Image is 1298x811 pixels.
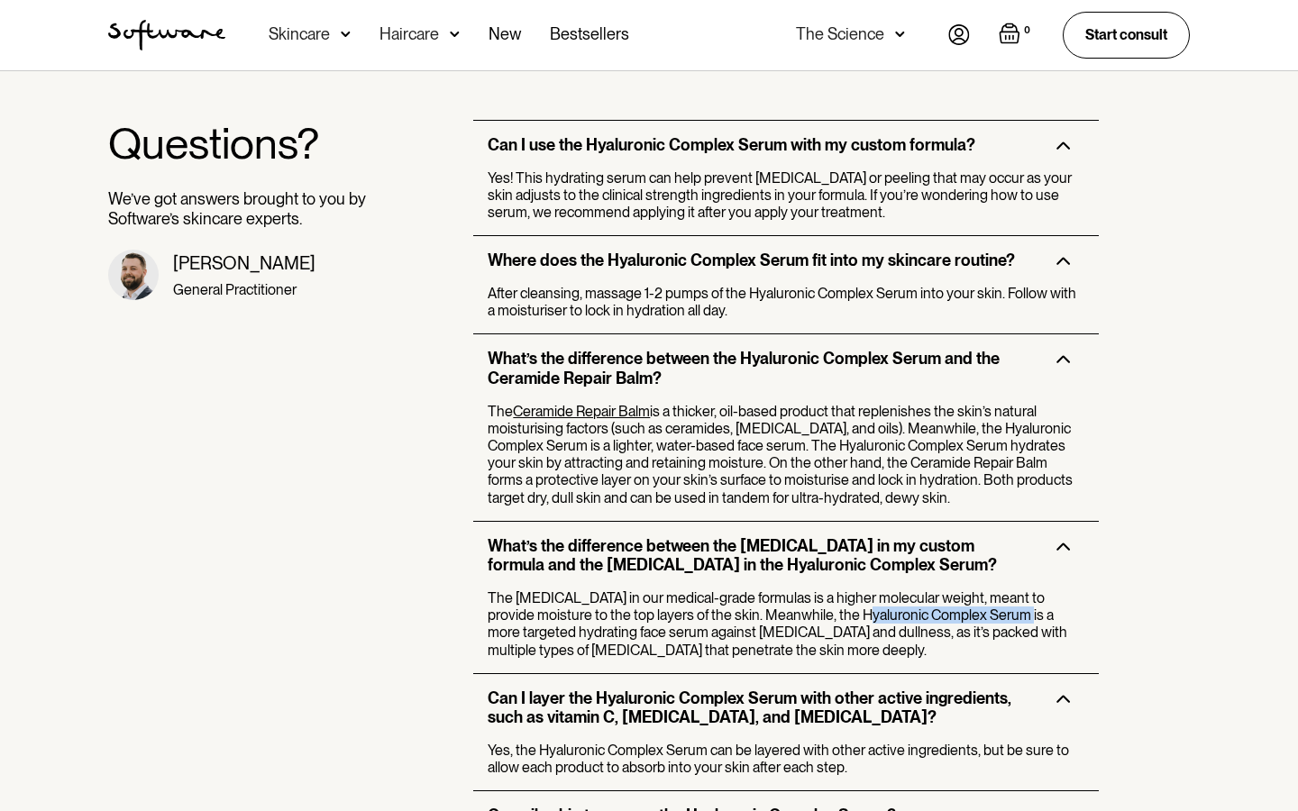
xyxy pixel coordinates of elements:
img: arrow down [450,25,460,43]
h3: Can I use the Hyaluronic Complex Serum with my custom formula? [488,135,975,155]
p: The [MEDICAL_DATA] in our medical-grade formulas is a higher molecular weight, meant to provide m... [488,589,1083,659]
img: arrow down [341,25,351,43]
h2: Questions? [108,120,368,168]
h3: What’s the difference between the [MEDICAL_DATA] in my custom formula and the [MEDICAL_DATA] in t... [488,536,1026,575]
div: Skincare [269,25,330,43]
a: Ceramide Repair Balm [513,403,650,421]
a: home [108,20,225,50]
a: Start consult [1063,12,1190,58]
div: Haircare [379,25,439,43]
p: After cleansing, massage 1-2 pumps of the Hyaluronic Complex Serum into your skin. Follow with a ... [488,285,1083,319]
div: The Science [796,25,884,43]
p: Yes! This hydrating serum can help prevent [MEDICAL_DATA] or peeling that may occur as your skin ... [488,169,1083,222]
img: Dr, Matt headshot [108,250,159,300]
img: Software Logo [108,20,225,50]
h3: Can I layer the Hyaluronic Complex Serum with other active ingredients, such as vitamin C, [MEDIC... [488,688,1026,727]
h3: What’s the difference between the Hyaluronic Complex Serum and the Ceramide Repair Balm? [488,349,1026,387]
p: We’ve got answers brought to you by Software’s skincare experts. [108,189,368,228]
a: Open empty cart [999,23,1034,48]
p: The is a thicker, oil-based product that replenishes the skin’s natural moisturising factors (suc... [488,403,1083,506]
div: 0 [1020,23,1034,39]
img: arrow down [895,25,905,43]
div: General Practitioner [173,281,315,298]
h3: Where does the Hyaluronic Complex Serum fit into my skincare routine? [488,251,1015,270]
p: Yes, the Hyaluronic Complex Serum can be layered with other active ingredients, but be sure to al... [488,742,1083,776]
div: [PERSON_NAME] [173,252,315,274]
